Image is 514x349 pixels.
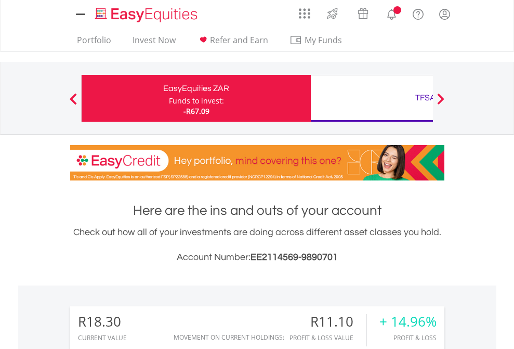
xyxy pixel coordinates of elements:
a: AppsGrid [292,3,317,19]
div: + 14.96% [379,314,437,329]
h3: Account Number: [70,250,444,265]
a: Portfolio [73,35,115,51]
span: EE2114569-9890701 [251,252,338,262]
span: My Funds [289,33,358,47]
span: -R67.09 [183,106,209,116]
h1: Here are the ins and outs of your account [70,201,444,220]
a: Refer and Earn [193,35,272,51]
a: My Profile [431,3,458,25]
div: R18.30 [78,314,127,329]
a: FAQ's and Support [405,3,431,23]
div: R11.10 [289,314,366,329]
img: thrive-v2.svg [324,5,341,22]
span: Refer and Earn [210,34,268,46]
a: Vouchers [348,3,378,22]
div: Movement on Current Holdings: [174,334,284,341]
button: Next [430,98,451,109]
button: Previous [63,98,84,109]
div: Profit & Loss Value [289,334,366,341]
a: Notifications [378,3,405,23]
div: EasyEquities ZAR [88,81,305,96]
img: grid-menu-icon.svg [299,8,310,19]
div: Check out how all of your investments are doing across different asset classes you hold. [70,225,444,265]
a: Home page [91,3,202,23]
img: vouchers-v2.svg [354,5,372,22]
div: Funds to invest: [169,96,224,106]
a: Invest Now [128,35,180,51]
img: EasyCredit Promotion Banner [70,145,444,180]
img: EasyEquities_Logo.png [93,6,202,23]
div: Profit & Loss [379,334,437,341]
div: CURRENT VALUE [78,334,127,341]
